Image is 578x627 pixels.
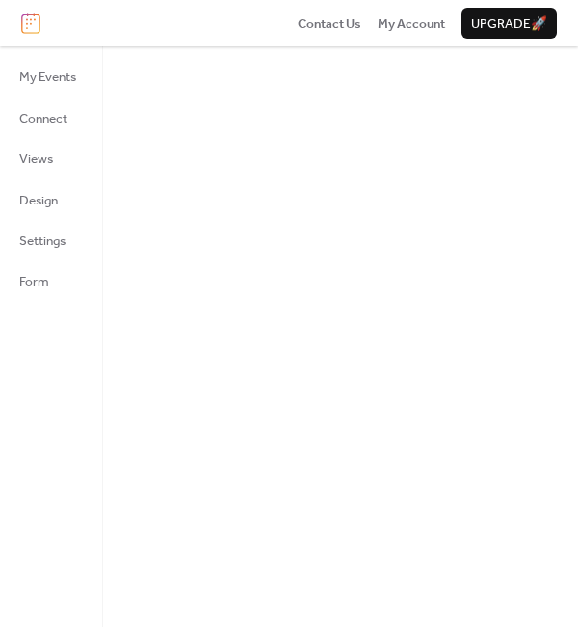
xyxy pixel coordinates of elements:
[471,14,547,34] span: Upgrade 🚀
[461,8,557,39] button: Upgrade🚀
[19,150,53,169] span: Views
[8,265,88,296] a: Form
[8,143,88,174] a: Views
[8,102,88,133] a: Connect
[8,184,88,215] a: Design
[19,109,67,128] span: Connect
[21,13,40,34] img: logo
[8,225,88,256] a: Settings
[19,191,58,210] span: Design
[378,14,445,33] a: My Account
[19,272,49,291] span: Form
[298,14,361,34] span: Contact Us
[19,232,66,251] span: Settings
[8,61,88,92] a: My Events
[298,14,361,33] a: Contact Us
[378,14,445,34] span: My Account
[19,68,76,87] span: My Events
